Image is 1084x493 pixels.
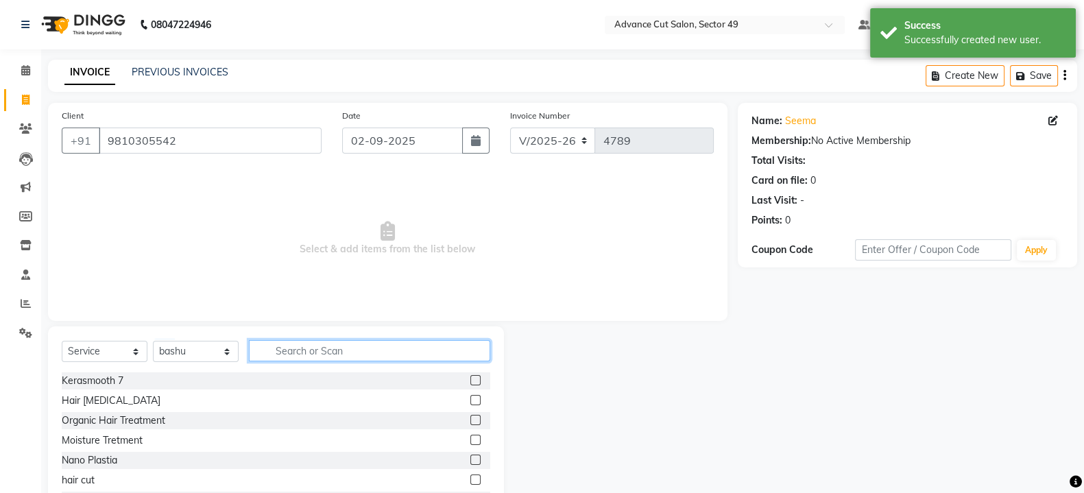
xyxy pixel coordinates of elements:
div: - [800,193,804,208]
b: 08047224946 [151,5,211,44]
div: Success [904,19,1065,33]
div: Last Visit: [751,193,797,208]
a: INVOICE [64,60,115,85]
label: Date [342,110,361,122]
div: Total Visits: [751,154,806,168]
a: PREVIOUS INVOICES [132,66,228,78]
img: logo [35,5,129,44]
a: Seema [785,114,816,128]
button: Save [1010,65,1058,86]
div: Moisture Tretment [62,433,143,448]
div: Membership: [751,134,811,148]
button: +91 [62,128,100,154]
div: Hair [MEDICAL_DATA] [62,394,160,408]
div: Coupon Code [751,243,856,257]
button: Create New [926,65,1004,86]
div: Name: [751,114,782,128]
div: Successfully created new user. [904,33,1065,47]
div: 0 [810,173,816,188]
div: No Active Membership [751,134,1063,148]
div: 0 [785,213,791,228]
div: Organic Hair Treatment [62,413,165,428]
div: hair cut [62,473,95,488]
input: Enter Offer / Coupon Code [855,239,1011,261]
div: Card on file: [751,173,808,188]
input: Search or Scan [249,340,490,361]
span: Select & add items from the list below [62,170,714,307]
div: Points: [751,213,782,228]
button: Apply [1017,240,1056,261]
div: Nano Plastia [62,453,117,468]
label: Invoice Number [510,110,570,122]
div: Kerasmooth 7 [62,374,123,388]
label: Client [62,110,84,122]
input: Search by Name/Mobile/Email/Code [99,128,322,154]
